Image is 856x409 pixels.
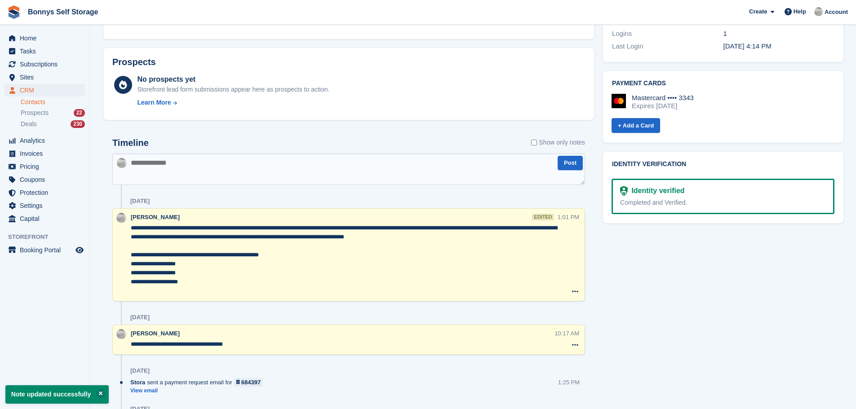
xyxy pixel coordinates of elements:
[112,57,156,67] h2: Prospects
[4,212,85,225] a: menu
[612,29,723,39] div: Logins
[723,42,772,50] time: 2025-04-23 15:14:39 UTC
[612,94,626,108] img: Mastercard Logo
[21,109,49,117] span: Prospects
[794,7,806,16] span: Help
[620,198,826,207] div: Completed and Verified.
[558,378,580,387] div: 1:25 PM
[4,134,85,147] a: menu
[20,186,74,199] span: Protection
[4,199,85,212] a: menu
[21,98,85,106] a: Contacts
[4,58,85,70] a: menu
[628,185,684,196] div: Identity verified
[130,314,150,321] div: [DATE]
[241,378,261,387] div: 684397
[20,134,74,147] span: Analytics
[20,244,74,256] span: Booking Portal
[532,214,554,220] div: edited
[130,378,267,387] div: sent a payment request email for
[234,378,263,387] a: 684397
[531,138,585,147] label: Show only notes
[130,198,150,205] div: [DATE]
[7,5,21,19] img: stora-icon-8386f47178a22dfd0bd8f6a31ec36ba5ce8667c1dd55bd0f319d3a0aa187defe.svg
[20,45,74,57] span: Tasks
[20,32,74,44] span: Home
[5,385,109,404] p: Note updated successfully
[20,199,74,212] span: Settings
[612,118,660,133] a: + Add a Card
[632,102,694,110] div: Expires [DATE]
[131,330,180,337] span: [PERSON_NAME]
[4,244,85,256] a: menu
[20,147,74,160] span: Invoices
[131,214,180,220] span: [PERSON_NAME]
[20,212,74,225] span: Capital
[531,138,537,147] input: Show only notes
[4,147,85,160] a: menu
[20,84,74,97] span: CRM
[71,120,85,128] div: 230
[116,213,126,223] img: James Bonny
[620,186,628,196] img: Identity Verification Ready
[21,108,85,118] a: Prospects 22
[74,109,85,117] div: 22
[24,4,102,19] a: Bonnys Self Storage
[554,329,579,338] div: 10:17 AM
[137,74,329,85] div: No prospects yet
[20,71,74,84] span: Sites
[4,84,85,97] a: menu
[112,138,149,148] h2: Timeline
[130,367,150,374] div: [DATE]
[749,7,767,16] span: Create
[612,41,723,52] div: Last Login
[137,85,329,94] div: Storefront lead form submissions appear here as prospects to action.
[4,32,85,44] a: menu
[558,156,583,171] button: Post
[21,119,85,129] a: Deals 230
[723,29,834,39] div: 1
[612,161,834,168] h2: Identity verification
[20,160,74,173] span: Pricing
[137,98,171,107] div: Learn More
[116,329,126,339] img: James Bonny
[612,80,834,87] h2: Payment cards
[4,45,85,57] a: menu
[4,71,85,84] a: menu
[130,387,267,395] a: View email
[21,120,37,128] span: Deals
[137,98,329,107] a: Learn More
[632,94,694,102] div: Mastercard •••• 3343
[4,186,85,199] a: menu
[74,245,85,255] a: Preview store
[4,160,85,173] a: menu
[20,173,74,186] span: Coupons
[20,58,74,70] span: Subscriptions
[814,7,823,16] img: James Bonny
[117,158,127,168] img: James Bonny
[825,8,848,17] span: Account
[130,378,145,387] span: Stora
[8,233,89,242] span: Storefront
[558,213,579,221] div: 1:01 PM
[4,173,85,186] a: menu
